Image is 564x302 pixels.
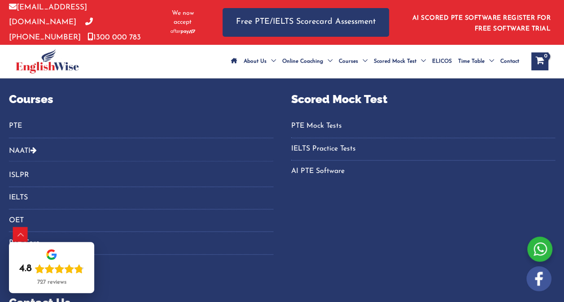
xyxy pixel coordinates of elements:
a: NAATI [9,147,31,155]
img: white-facebook.png [526,266,551,291]
a: IELTS [9,190,273,205]
nav: Menu [9,168,273,273]
span: Time Table [458,46,485,77]
a: PTE [9,119,273,134]
span: Online Coaching [282,46,323,77]
a: AI SCORED PTE SOFTWARE REGISTER FOR FREE SOFTWARE TRIAL [412,15,551,32]
img: cropped-ew-logo [16,49,79,73]
a: AI PTE Software [291,164,555,179]
span: Menu Toggle [358,46,367,77]
div: 4.8 [19,263,32,275]
a: PTE Mock Tests [291,119,555,134]
span: Menu Toggle [416,46,426,77]
nav: Menu [291,119,555,179]
nav: Menu [9,119,273,138]
p: Scored Mock Test [291,91,555,108]
div: 727 reviews [37,279,66,286]
span: Courses [339,46,358,77]
a: [EMAIL_ADDRESS][DOMAIN_NAME] [9,4,87,26]
a: Free PTE/IELTS Scorecard Assessment [223,8,389,36]
a: OET [9,213,273,228]
a: ISLPR [9,168,273,183]
a: General English [9,258,273,273]
button: NAATI [9,140,273,161]
span: Menu Toggle [267,46,276,77]
span: About Us [244,46,267,77]
aside: Footer Widget 4 [9,91,273,284]
a: Contact [497,46,522,77]
span: We now accept [166,9,200,27]
span: Menu Toggle [485,46,494,77]
nav: Site Navigation: Main Menu [228,46,522,77]
span: ELICOS [432,46,452,77]
span: Contact [500,46,519,77]
p: Courses [9,91,273,108]
a: View Shopping Cart, empty [531,52,548,70]
a: Online CoachingMenu Toggle [279,46,336,77]
a: [PHONE_NUMBER] [9,18,93,41]
a: Scored Mock TestMenu Toggle [371,46,429,77]
a: 1300 000 783 [87,34,141,41]
aside: Header Widget 1 [407,8,555,37]
a: Time TableMenu Toggle [455,46,497,77]
a: CoursesMenu Toggle [336,46,371,77]
a: ELICOS [429,46,455,77]
a: PTE Core [9,235,273,250]
span: Scored Mock Test [374,46,416,77]
a: About UsMenu Toggle [240,46,279,77]
div: Rating: 4.8 out of 5 [19,263,84,275]
a: IELTS Practice Tests [291,142,555,156]
img: Afterpay-Logo [171,29,195,34]
span: Menu Toggle [323,46,332,77]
